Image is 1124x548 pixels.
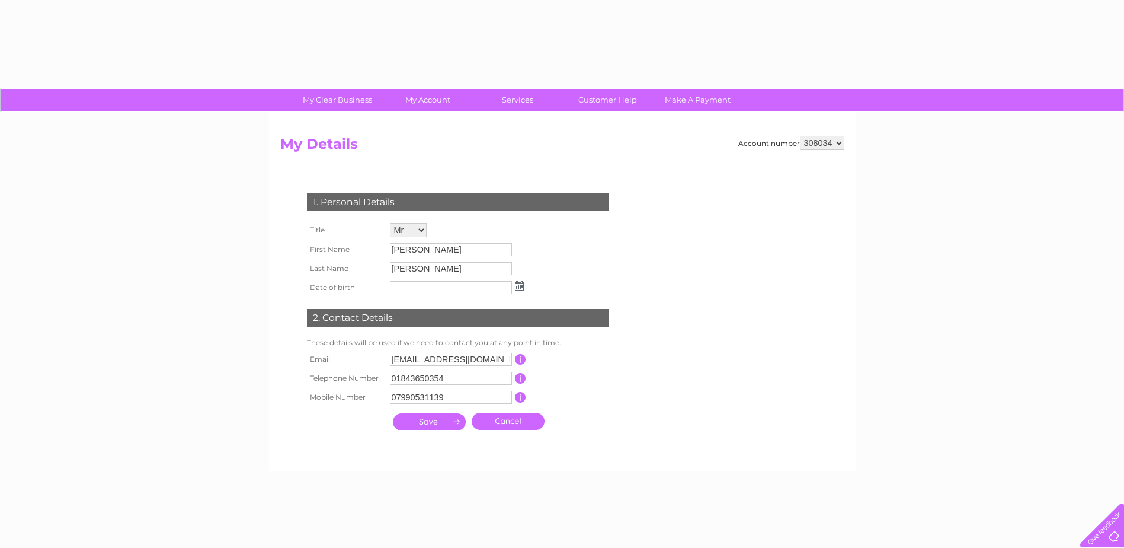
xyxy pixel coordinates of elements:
th: Mobile Number [304,388,387,407]
div: 1. Personal Details [307,193,609,211]
input: Information [515,392,526,403]
input: Submit [393,413,466,430]
th: First Name [304,240,387,259]
div: 2. Contact Details [307,309,609,327]
img: ... [515,281,524,291]
th: Title [304,220,387,240]
a: Cancel [472,413,545,430]
input: Information [515,373,526,384]
input: Information [515,354,526,365]
h2: My Details [280,136,844,158]
a: My Clear Business [289,89,386,111]
th: Last Name [304,259,387,278]
th: Email [304,350,387,369]
div: Account number [738,136,844,150]
th: Date of birth [304,278,387,297]
th: Telephone Number [304,369,387,388]
a: My Account [379,89,476,111]
a: Make A Payment [649,89,747,111]
td: These details will be used if we need to contact you at any point in time. [304,336,612,350]
a: Services [469,89,566,111]
a: Customer Help [559,89,657,111]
